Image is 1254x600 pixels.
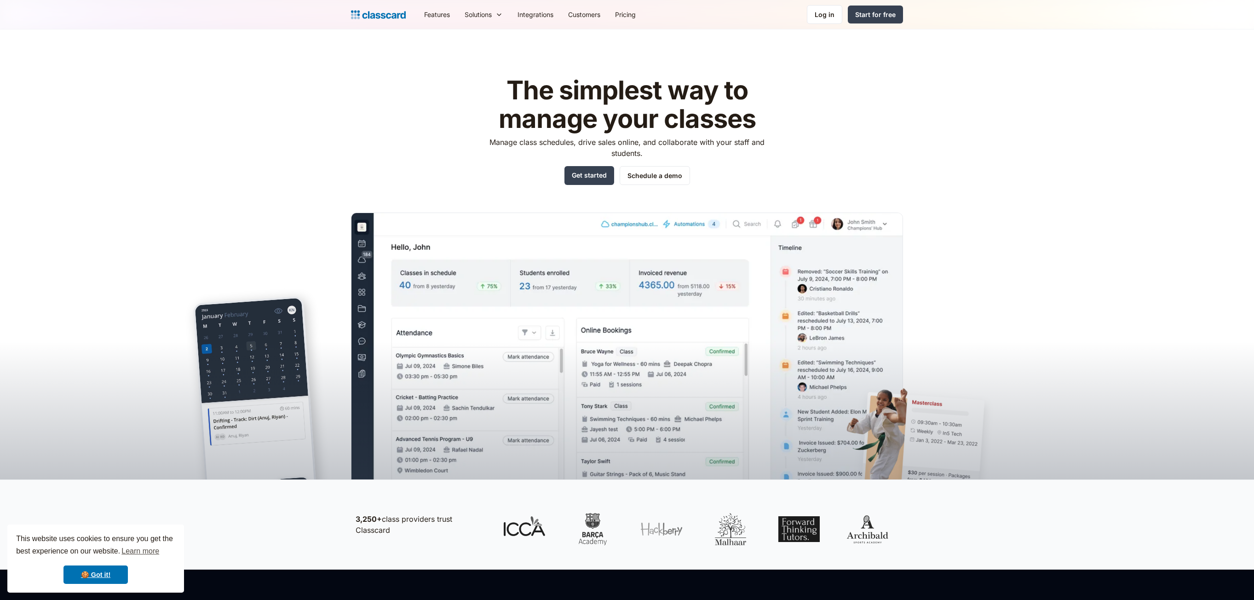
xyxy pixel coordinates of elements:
a: Pricing [608,4,643,25]
a: Start for free [848,6,903,23]
a: Integrations [510,4,561,25]
div: Start for free [855,10,896,19]
a: Schedule a demo [620,166,690,185]
p: Manage class schedules, drive sales online, and collaborate with your staff and students. [481,137,773,159]
div: Solutions [465,10,492,19]
a: home [351,8,406,21]
span: This website uses cookies to ensure you get the best experience on our website. [16,533,175,558]
a: Log in [807,5,842,24]
a: Get started [564,166,614,185]
div: Solutions [457,4,510,25]
strong: 3,250+ [356,514,382,524]
p: class providers trust Classcard [356,513,484,536]
h1: The simplest way to manage your classes [481,76,773,133]
a: dismiss cookie message [63,565,128,584]
a: Customers [561,4,608,25]
a: Features [417,4,457,25]
a: learn more about cookies [120,544,161,558]
div: cookieconsent [7,525,184,593]
div: Log in [815,10,834,19]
